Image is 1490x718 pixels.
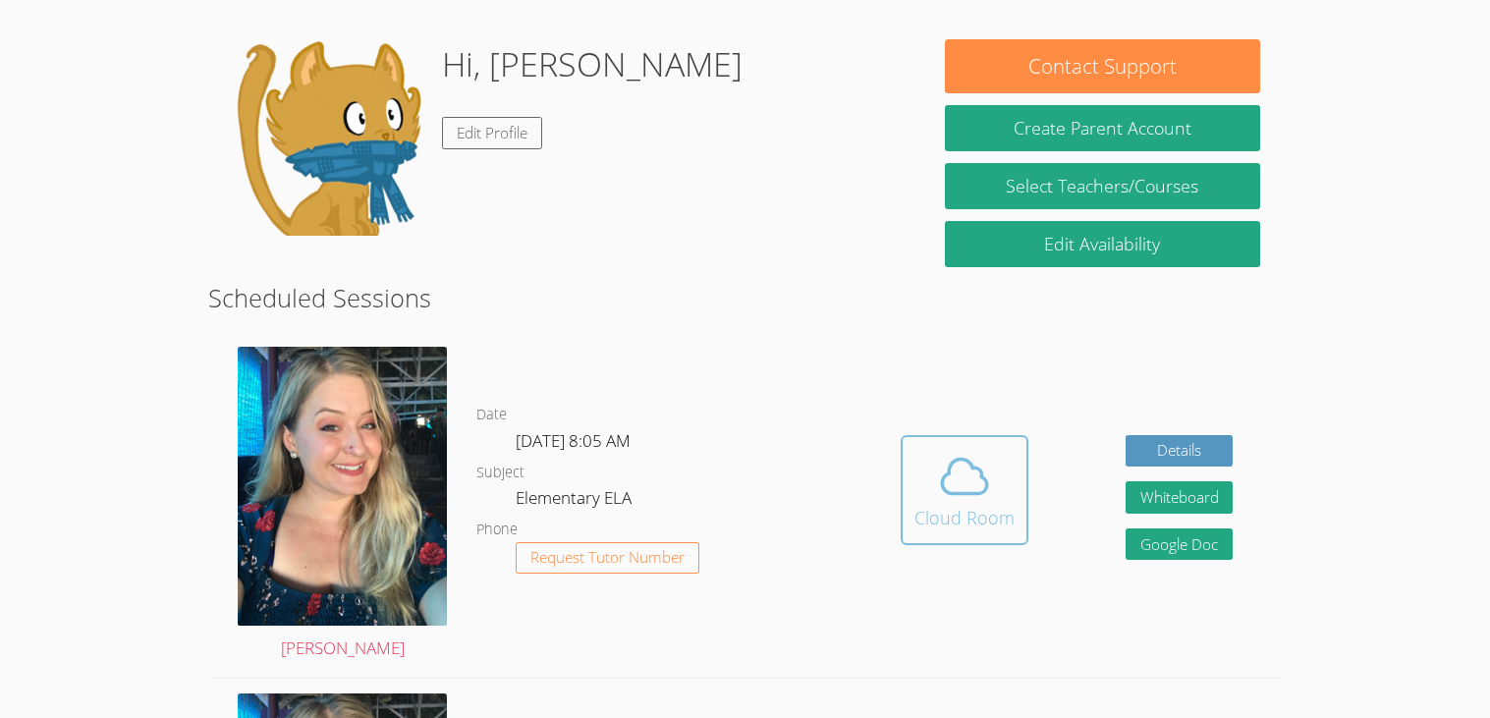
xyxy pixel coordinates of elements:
span: Request Tutor Number [530,550,685,565]
button: Cloud Room [901,435,1028,545]
dd: Elementary ELA [516,484,635,518]
a: Details [1126,435,1234,468]
button: Whiteboard [1126,481,1234,514]
img: avatar.png [238,347,447,626]
h2: Scheduled Sessions [208,279,1281,316]
a: Edit Profile [442,117,542,149]
button: Contact Support [945,39,1259,93]
div: Cloud Room [914,504,1015,531]
img: default.png [230,39,426,236]
a: [PERSON_NAME] [238,347,447,663]
a: Edit Availability [945,221,1259,267]
button: Request Tutor Number [516,542,699,575]
dt: Date [476,403,507,427]
a: Google Doc [1126,528,1234,561]
dt: Subject [476,461,524,485]
dt: Phone [476,518,518,542]
h1: Hi, [PERSON_NAME] [442,39,743,89]
span: [DATE] 8:05 AM [516,429,631,452]
button: Create Parent Account [945,105,1259,151]
a: Select Teachers/Courses [945,163,1259,209]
